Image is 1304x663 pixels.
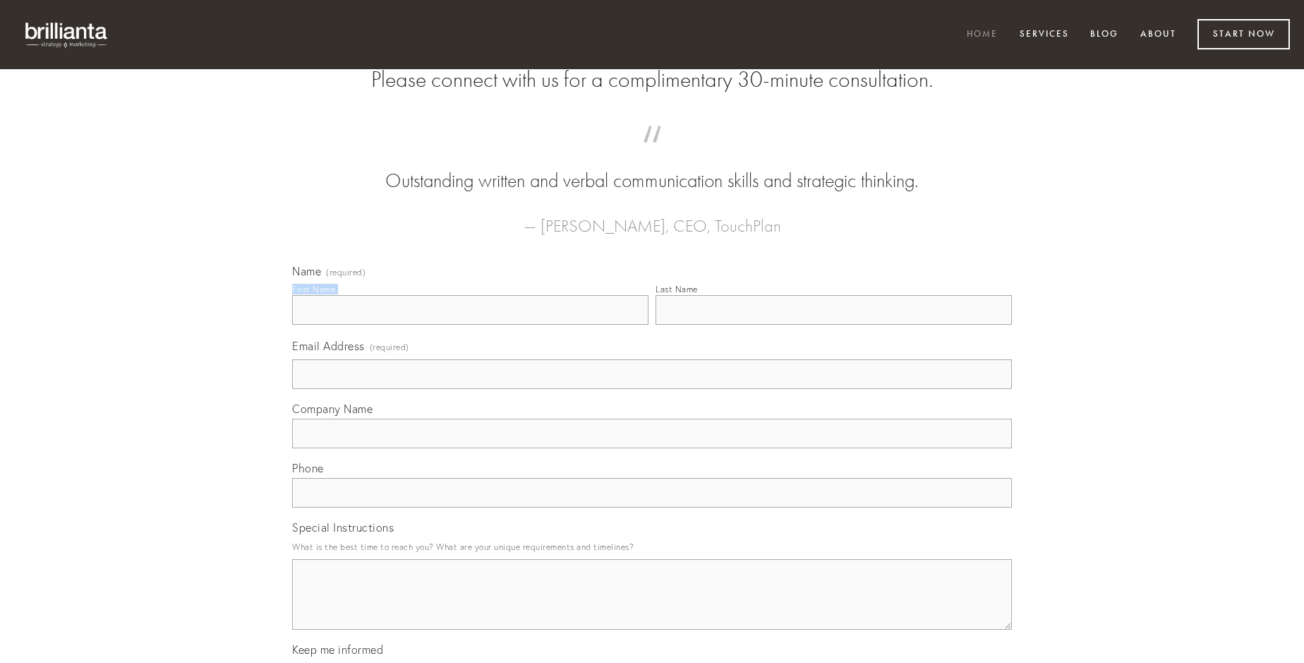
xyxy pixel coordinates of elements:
[292,537,1012,556] p: What is the best time to reach you? What are your unique requirements and timelines?
[292,520,394,534] span: Special Instructions
[1131,23,1185,47] a: About
[292,402,373,416] span: Company Name
[370,338,409,357] span: (required)
[292,284,335,294] div: First Name
[1010,23,1078,47] a: Services
[656,284,698,294] div: Last Name
[315,140,989,195] blockquote: Outstanding written and verbal communication skills and strategic thinking.
[292,643,383,657] span: Keep me informed
[1197,19,1290,49] a: Start Now
[1081,23,1128,47] a: Blog
[326,268,366,277] span: (required)
[315,195,989,240] figcaption: — [PERSON_NAME], CEO, TouchPlan
[292,264,321,278] span: Name
[292,339,365,353] span: Email Address
[315,140,989,167] span: “
[958,23,1007,47] a: Home
[14,14,120,55] img: brillianta - research, strategy, marketing
[292,66,1012,93] h2: Please connect with us for a complimentary 30-minute consultation.
[292,461,324,475] span: Phone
